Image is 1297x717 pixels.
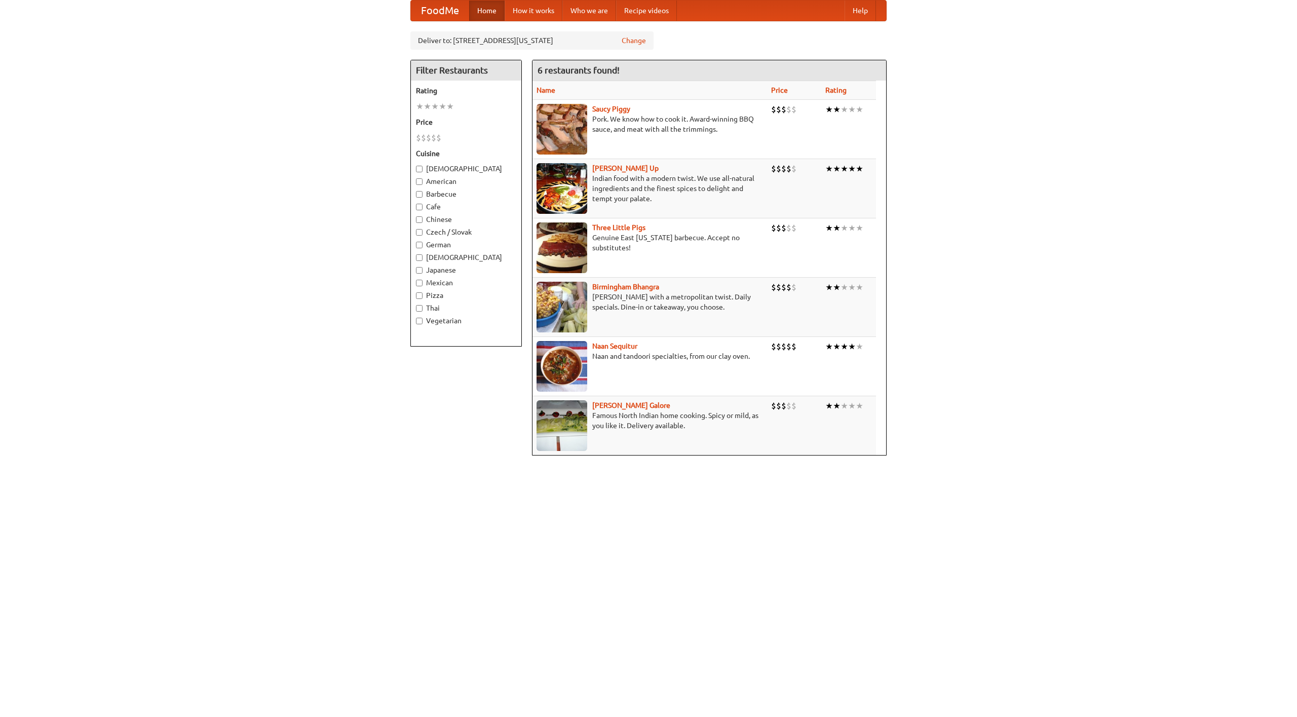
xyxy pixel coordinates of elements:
[416,290,516,300] label: Pizza
[776,341,781,352] li: $
[421,132,426,143] li: $
[841,341,848,352] li: ★
[416,292,423,299] input: Pizza
[411,60,521,81] h4: Filter Restaurants
[592,401,670,409] a: [PERSON_NAME] Galore
[841,104,848,115] li: ★
[622,35,646,46] a: Change
[562,1,616,21] a: Who we are
[856,341,863,352] li: ★
[825,400,833,411] li: ★
[416,303,516,313] label: Thai
[856,282,863,293] li: ★
[416,280,423,286] input: Mexican
[537,341,587,392] img: naansequitur.jpg
[469,1,505,21] a: Home
[426,132,431,143] li: $
[825,86,847,94] a: Rating
[776,163,781,174] li: $
[416,191,423,198] input: Barbecue
[416,176,516,186] label: American
[416,166,423,172] input: [DEMOGRAPHIC_DATA]
[848,163,856,174] li: ★
[416,117,516,127] h5: Price
[439,101,446,112] li: ★
[776,222,781,234] li: $
[833,282,841,293] li: ★
[848,222,856,234] li: ★
[776,400,781,411] li: $
[771,341,776,352] li: $
[592,342,637,350] b: Naan Sequitur
[416,278,516,288] label: Mexican
[781,282,786,293] li: $
[537,104,587,155] img: saucy.jpg
[416,316,516,326] label: Vegetarian
[416,254,423,261] input: [DEMOGRAPHIC_DATA]
[424,101,431,112] li: ★
[537,233,763,253] p: Genuine East [US_STATE] barbecue. Accept no substitutes!
[431,132,436,143] li: $
[841,282,848,293] li: ★
[416,252,516,262] label: [DEMOGRAPHIC_DATA]
[825,104,833,115] li: ★
[537,410,763,431] p: Famous North Indian home cooking. Spicy or mild, as you like it. Delivery available.
[833,341,841,352] li: ★
[410,31,654,50] div: Deliver to: [STREET_ADDRESS][US_STATE]
[825,222,833,234] li: ★
[841,400,848,411] li: ★
[416,242,423,248] input: German
[841,163,848,174] li: ★
[411,1,469,21] a: FoodMe
[771,86,788,94] a: Price
[592,105,630,113] b: Saucy Piggy
[825,163,833,174] li: ★
[592,164,659,172] a: [PERSON_NAME] Up
[786,400,791,411] li: $
[781,222,786,234] li: $
[841,222,848,234] li: ★
[845,1,876,21] a: Help
[416,318,423,324] input: Vegetarian
[431,101,439,112] li: ★
[771,400,776,411] li: $
[786,104,791,115] li: $
[848,282,856,293] li: ★
[416,216,423,223] input: Chinese
[592,283,659,291] a: Birmingham Bhangra
[791,341,796,352] li: $
[537,282,587,332] img: bhangra.jpg
[537,173,763,204] p: Indian food with a modern twist. We use all-natural ingredients and the finest spices to delight ...
[786,341,791,352] li: $
[781,163,786,174] li: $
[537,86,555,94] a: Name
[416,214,516,224] label: Chinese
[537,222,587,273] img: littlepigs.jpg
[856,222,863,234] li: ★
[771,163,776,174] li: $
[416,189,516,199] label: Barbecue
[791,400,796,411] li: $
[537,292,763,312] p: [PERSON_NAME] with a metropolitan twist. Daily specials. Dine-in or takeaway, you choose.
[771,222,776,234] li: $
[416,227,516,237] label: Czech / Slovak
[825,282,833,293] li: ★
[791,163,796,174] li: $
[786,282,791,293] li: $
[833,400,841,411] li: ★
[848,400,856,411] li: ★
[416,229,423,236] input: Czech / Slovak
[537,114,763,134] p: Pork. We know how to cook it. Award-winning BBQ sauce, and meat with all the trimmings.
[771,104,776,115] li: $
[416,86,516,96] h5: Rating
[416,204,423,210] input: Cafe
[776,104,781,115] li: $
[786,222,791,234] li: $
[416,132,421,143] li: $
[436,132,441,143] li: $
[791,104,796,115] li: $
[416,101,424,112] li: ★
[781,341,786,352] li: $
[856,104,863,115] li: ★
